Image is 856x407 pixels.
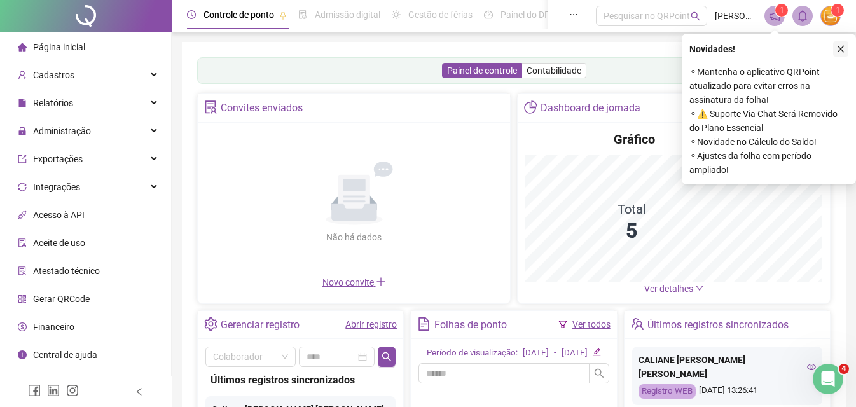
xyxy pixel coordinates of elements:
div: [DATE] [562,347,588,360]
span: [PERSON_NAME] [715,9,757,23]
span: clock-circle [187,10,196,19]
span: Painel de controle [447,66,517,76]
span: 1 [836,6,840,15]
span: sync [18,183,27,191]
span: Novidades ! [689,42,735,56]
iframe: Intercom live chat [813,364,843,394]
div: Gerenciar registro [221,314,300,336]
span: team [631,317,644,331]
span: audit [18,238,27,247]
div: Folhas de ponto [434,314,507,336]
span: Admissão digital [315,10,380,20]
span: down [695,284,704,293]
span: Financeiro [33,322,74,332]
span: Exportações [33,154,83,164]
div: Últimos registros sincronizados [211,372,390,388]
span: Administração [33,126,91,136]
span: solution [204,100,217,114]
span: Gerar QRCode [33,294,90,304]
div: Período de visualização: [427,347,518,360]
span: left [135,387,144,396]
span: user-add [18,71,27,79]
span: Central de ajuda [33,350,97,360]
span: facebook [28,384,41,397]
span: Página inicial [33,42,85,52]
a: Abrir registro [345,319,397,329]
sup: Atualize o seu contato no menu Meus Dados [831,4,844,17]
img: 62469 [821,6,840,25]
span: lock [18,127,27,135]
div: [DATE] 13:26:41 [639,384,816,399]
div: Convites enviados [221,97,303,119]
span: edit [593,348,601,356]
span: home [18,43,27,52]
div: - [554,347,556,360]
span: setting [204,317,217,331]
span: Aceite de uso [33,238,85,248]
span: 1 [780,6,784,15]
span: file [18,99,27,107]
a: Ver detalhes down [644,284,704,294]
span: linkedin [47,384,60,397]
span: api [18,210,27,219]
span: Acesso à API [33,210,85,220]
span: ⚬ ⚠️ Suporte Via Chat Será Removido do Plano Essencial [689,107,848,135]
span: Integrações [33,182,80,192]
span: sun [392,10,401,19]
sup: 1 [775,4,788,17]
span: instagram [66,384,79,397]
span: 4 [839,364,849,374]
span: bell [797,10,808,22]
span: info-circle [18,350,27,359]
span: Relatórios [33,98,73,108]
span: ⚬ Novidade no Cálculo do Saldo! [689,135,848,149]
span: Controle de ponto [204,10,274,20]
a: Ver todos [572,319,611,329]
span: Cadastros [33,70,74,80]
span: Ver detalhes [644,284,693,294]
span: qrcode [18,294,27,303]
span: pie-chart [524,100,537,114]
span: file-done [298,10,307,19]
span: ellipsis [569,10,578,19]
h4: Gráfico [614,130,655,148]
span: eye [807,362,816,371]
span: pushpin [279,11,287,19]
span: ⚬ Ajustes da folha com período ampliado! [689,149,848,177]
div: CALIANE [PERSON_NAME] [PERSON_NAME] [639,353,816,381]
div: Registro WEB [639,384,696,399]
span: export [18,155,27,163]
span: file-text [417,317,431,331]
span: Contabilidade [527,66,581,76]
span: ⚬ Mantenha o aplicativo QRPoint atualizado para evitar erros na assinatura da folha! [689,65,848,107]
span: filter [558,320,567,329]
span: Atestado técnico [33,266,100,276]
div: Não há dados [296,230,413,244]
span: plus [376,277,386,287]
div: [DATE] [523,347,549,360]
span: search [594,368,604,378]
div: Dashboard de jornada [541,97,640,119]
span: close [836,45,845,53]
span: Painel do DP [500,10,550,20]
span: search [382,352,392,362]
span: dashboard [484,10,493,19]
span: search [691,11,700,21]
span: Gestão de férias [408,10,473,20]
span: solution [18,266,27,275]
span: notification [769,10,780,22]
span: Novo convite [322,277,386,287]
div: Últimos registros sincronizados [647,314,789,336]
span: dollar [18,322,27,331]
